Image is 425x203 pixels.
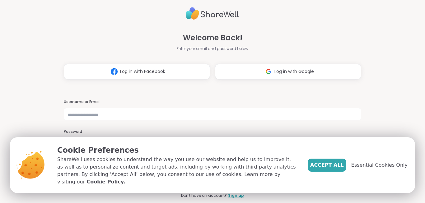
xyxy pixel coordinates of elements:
h3: Password [64,129,361,134]
img: ShareWell Logomark [263,66,274,77]
p: Cookie Preferences [57,145,298,156]
span: Essential Cookies Only [351,161,408,169]
button: Accept All [308,159,346,172]
button: Log in with Google [215,64,361,79]
button: Log in with Facebook [64,64,210,79]
img: ShareWell Logo [186,5,239,22]
span: Log in with Google [274,68,314,75]
span: Enter your email and password below [177,46,248,52]
span: Welcome Back! [183,32,242,43]
img: ShareWell Logomark [108,66,120,77]
a: Sign up [228,193,244,198]
h3: Username or Email [64,99,361,105]
span: Accept All [310,161,344,169]
span: Don't have an account? [181,193,227,198]
p: ShareWell uses cookies to understand the way you use our website and help us to improve it, as we... [57,156,298,186]
span: Log in with Facebook [120,68,165,75]
a: Cookie Policy. [86,178,125,186]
